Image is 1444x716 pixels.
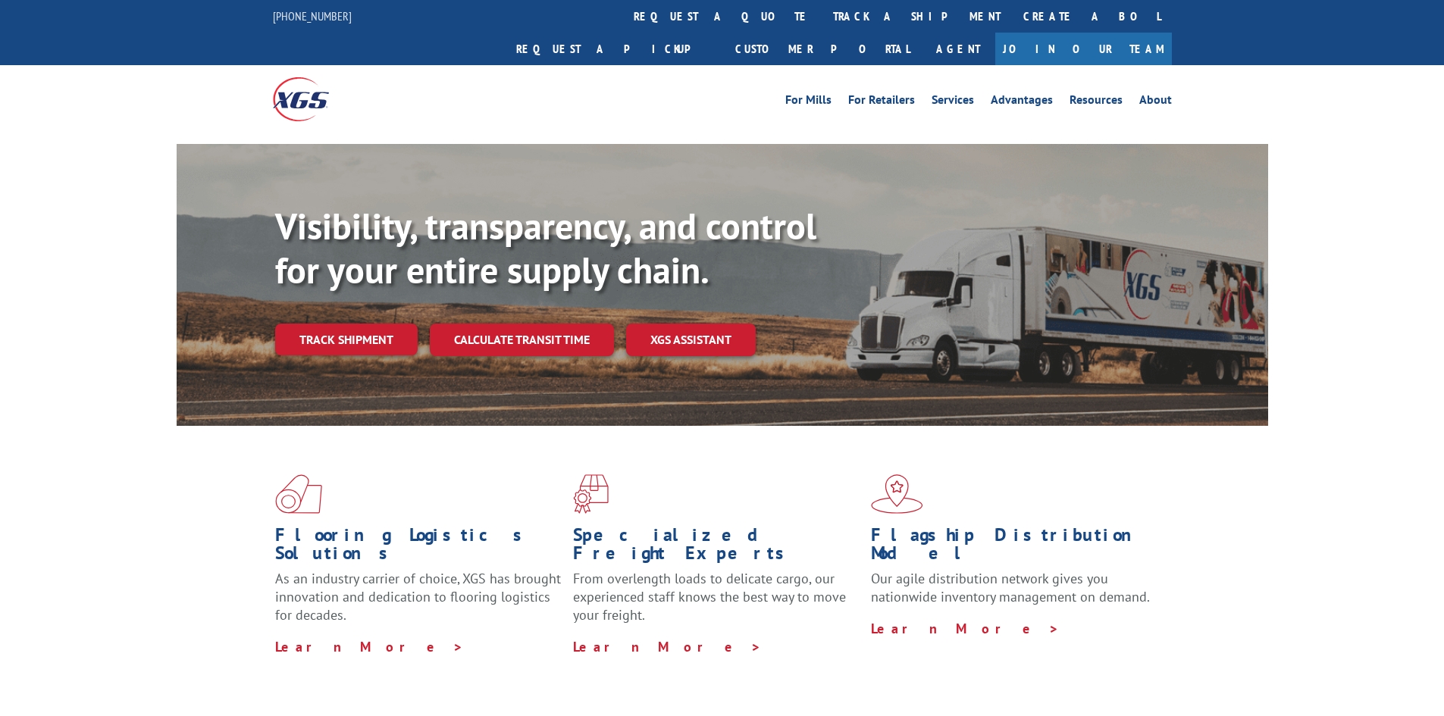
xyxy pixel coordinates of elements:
p: From overlength loads to delicate cargo, our experienced staff knows the best way to move your fr... [573,570,860,637]
a: Learn More > [275,638,464,655]
img: xgs-icon-total-supply-chain-intelligence-red [275,474,322,514]
a: Join Our Team [995,33,1172,65]
span: Our agile distribution network gives you nationwide inventory management on demand. [871,570,1150,605]
a: Customer Portal [724,33,921,65]
a: Learn More > [573,638,762,655]
img: xgs-icon-focused-on-flooring-red [573,474,609,514]
h1: Flagship Distribution Model [871,526,1157,570]
h1: Flooring Logistics Solutions [275,526,562,570]
a: Advantages [991,94,1053,111]
b: Visibility, transparency, and control for your entire supply chain. [275,202,816,293]
a: Request a pickup [505,33,724,65]
a: XGS ASSISTANT [626,324,756,356]
a: Track shipment [275,324,418,355]
img: xgs-icon-flagship-distribution-model-red [871,474,923,514]
a: Agent [921,33,995,65]
a: For Retailers [848,94,915,111]
a: Services [932,94,974,111]
a: About [1139,94,1172,111]
a: Resources [1070,94,1123,111]
h1: Specialized Freight Experts [573,526,860,570]
a: Learn More > [871,620,1060,637]
a: For Mills [785,94,832,111]
a: [PHONE_NUMBER] [273,8,352,23]
span: As an industry carrier of choice, XGS has brought innovation and dedication to flooring logistics... [275,570,561,624]
a: Calculate transit time [430,324,614,356]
